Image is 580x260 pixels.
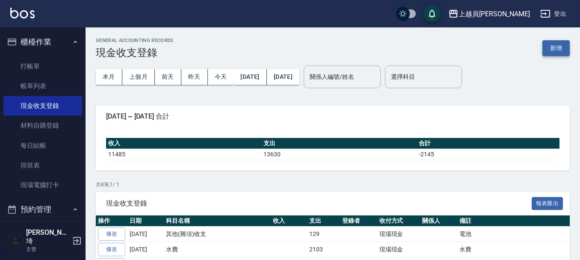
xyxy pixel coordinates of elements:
[26,245,70,253] p: 主管
[261,138,417,149] th: 支出
[417,149,559,160] td: -2145
[261,149,417,160] td: 13630
[7,232,24,249] img: Person
[3,96,82,116] a: 現金收支登錄
[542,44,570,52] a: 新增
[106,149,261,160] td: 11485
[96,181,570,188] p: 共 8 筆, 1 / 1
[532,197,563,210] button: 報表匯出
[3,76,82,96] a: 帳單列表
[532,199,563,207] a: 報表匯出
[3,136,82,155] a: 每日結帳
[3,175,82,195] a: 現場電腦打卡
[417,138,559,149] th: 合計
[96,215,127,227] th: 操作
[307,215,340,227] th: 支出
[106,112,559,121] span: [DATE] ~ [DATE] 合計
[423,5,441,22] button: save
[106,138,261,149] th: 收入
[271,215,307,227] th: 收入
[3,198,82,221] button: 預約管理
[307,227,340,242] td: 129
[127,215,164,227] th: 日期
[164,215,271,227] th: 科目名稱
[155,69,181,85] button: 前天
[96,38,174,43] h2: GENERAL ACCOUNTING RECORDS
[445,5,533,23] button: 上越員[PERSON_NAME]
[127,242,164,257] td: [DATE]
[537,6,570,22] button: 登出
[26,228,70,245] h5: [PERSON_NAME]埼
[96,69,122,85] button: 本月
[127,227,164,242] td: [DATE]
[267,69,299,85] button: [DATE]
[122,69,155,85] button: 上個月
[208,69,234,85] button: 今天
[3,155,82,175] a: 排班表
[377,215,420,227] th: 收付方式
[542,40,570,56] button: 新增
[106,199,532,208] span: 現金收支登錄
[420,215,457,227] th: 關係人
[3,116,82,135] a: 材料自購登錄
[181,69,208,85] button: 昨天
[164,242,271,257] td: 水費
[10,8,35,18] img: Logo
[377,227,420,242] td: 現場現金
[164,227,271,242] td: 其他(雜項)收支
[307,242,340,257] td: 2103
[98,227,125,241] a: 修改
[377,242,420,257] td: 現場現金
[3,57,82,76] a: 打帳單
[98,243,125,256] a: 修改
[234,69,266,85] button: [DATE]
[3,31,82,53] button: 櫃檯作業
[340,215,377,227] th: 登錄者
[459,9,530,19] div: 上越員[PERSON_NAME]
[96,47,174,59] h3: 現金收支登錄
